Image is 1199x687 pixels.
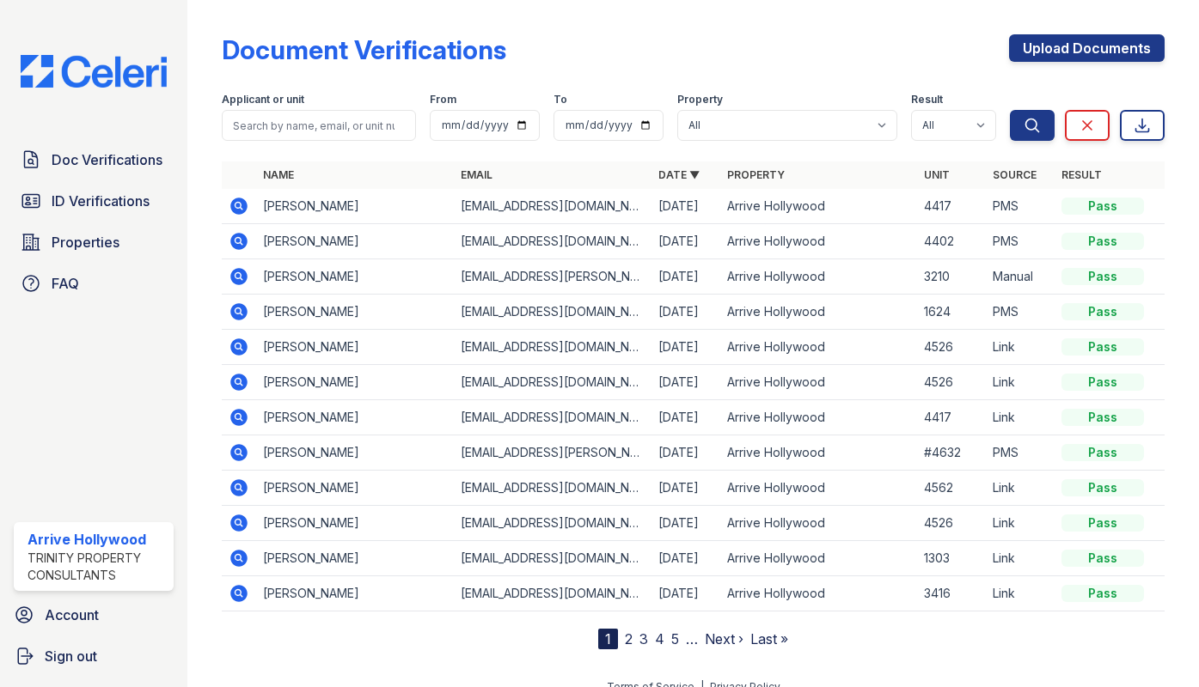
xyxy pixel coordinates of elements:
td: Link [986,541,1055,576]
td: [PERSON_NAME] [256,189,454,224]
td: Arrive Hollywood [720,189,918,224]
div: Pass [1061,479,1144,496]
td: Arrive Hollywood [720,541,918,576]
td: Arrive Hollywood [720,365,918,400]
td: #4632 [917,435,986,471]
td: [PERSON_NAME] [256,295,454,330]
div: Pass [1061,374,1144,391]
td: 4417 [917,400,986,435]
a: FAQ [14,266,174,301]
span: ID Verifications [52,191,150,211]
label: Property [677,93,723,106]
td: [DATE] [651,189,720,224]
span: FAQ [52,273,79,294]
td: [DATE] [651,435,720,471]
td: [DATE] [651,506,720,541]
td: Arrive Hollywood [720,435,918,471]
label: To [554,93,567,106]
td: Manual [986,259,1055,295]
a: 4 [655,630,664,647]
td: Link [986,330,1055,365]
td: [PERSON_NAME] [256,400,454,435]
td: [PERSON_NAME] [256,576,454,611]
td: Link [986,506,1055,541]
label: Applicant or unit [222,93,304,106]
td: 1303 [917,541,986,576]
td: Arrive Hollywood [720,400,918,435]
td: [EMAIL_ADDRESS][DOMAIN_NAME] [454,295,651,330]
td: PMS [986,435,1055,471]
td: [EMAIL_ADDRESS][DOMAIN_NAME] [454,576,651,611]
td: Arrive Hollywood [720,259,918,295]
td: [DATE] [651,576,720,611]
td: [EMAIL_ADDRESS][DOMAIN_NAME] [454,189,651,224]
a: Account [7,598,180,632]
td: Arrive Hollywood [720,295,918,330]
span: Properties [52,232,119,252]
span: Account [45,605,99,625]
div: Pass [1061,268,1144,285]
div: Pass [1061,444,1144,461]
td: 4526 [917,365,986,400]
a: Name [263,168,294,181]
td: Arrive Hollywood [720,330,918,365]
td: [EMAIL_ADDRESS][DOMAIN_NAME] [454,400,651,435]
td: Arrive Hollywood [720,471,918,506]
button: Sign out [7,639,180,673]
td: PMS [986,189,1055,224]
div: Pass [1061,409,1144,426]
div: 1 [598,629,618,649]
a: 2 [625,630,633,647]
td: [PERSON_NAME] [256,330,454,365]
div: Pass [1061,514,1144,532]
td: Link [986,471,1055,506]
a: Result [1061,168,1102,181]
a: Next › [705,630,743,647]
td: [EMAIL_ADDRESS][DOMAIN_NAME] [454,224,651,259]
label: From [430,93,456,106]
a: Last » [750,630,788,647]
div: Pass [1061,338,1144,356]
td: 4526 [917,506,986,541]
label: Result [911,93,943,106]
div: Document Verifications [222,34,506,65]
a: Date ▼ [658,168,700,181]
input: Search by name, email, or unit number [222,110,416,141]
span: Sign out [45,646,97,666]
td: PMS [986,295,1055,330]
td: Link [986,576,1055,611]
a: Doc Verifications [14,143,174,177]
td: [DATE] [651,541,720,576]
td: Arrive Hollywood [720,224,918,259]
td: [PERSON_NAME] [256,506,454,541]
a: ID Verifications [14,184,174,218]
td: [PERSON_NAME] [256,365,454,400]
td: [DATE] [651,400,720,435]
td: [EMAIL_ADDRESS][DOMAIN_NAME] [454,506,651,541]
td: 4526 [917,330,986,365]
td: [EMAIL_ADDRESS][DOMAIN_NAME] [454,541,651,576]
td: [PERSON_NAME] [256,224,454,259]
td: [EMAIL_ADDRESS][PERSON_NAME][DOMAIN_NAME] [454,435,651,471]
td: Arrive Hollywood [720,576,918,611]
div: Pass [1061,585,1144,602]
a: Unit [924,168,950,181]
td: [PERSON_NAME] [256,435,454,471]
td: 4402 [917,224,986,259]
td: [PERSON_NAME] [256,259,454,295]
div: Pass [1061,233,1144,250]
td: [DATE] [651,330,720,365]
a: Source [993,168,1037,181]
div: Arrive Hollywood [28,529,167,550]
div: Pass [1061,550,1144,567]
td: 1624 [917,295,986,330]
td: [DATE] [651,365,720,400]
a: 5 [671,630,679,647]
span: Doc Verifications [52,149,162,170]
td: 4417 [917,189,986,224]
td: [EMAIL_ADDRESS][DOMAIN_NAME] [454,365,651,400]
td: [DATE] [651,259,720,295]
img: CE_Logo_Blue-a8612792a0a2168367f1c8372b55b34899dd931a85d93a1a3d3e32e68fde9ad4.png [7,55,180,88]
td: Link [986,400,1055,435]
td: [DATE] [651,224,720,259]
